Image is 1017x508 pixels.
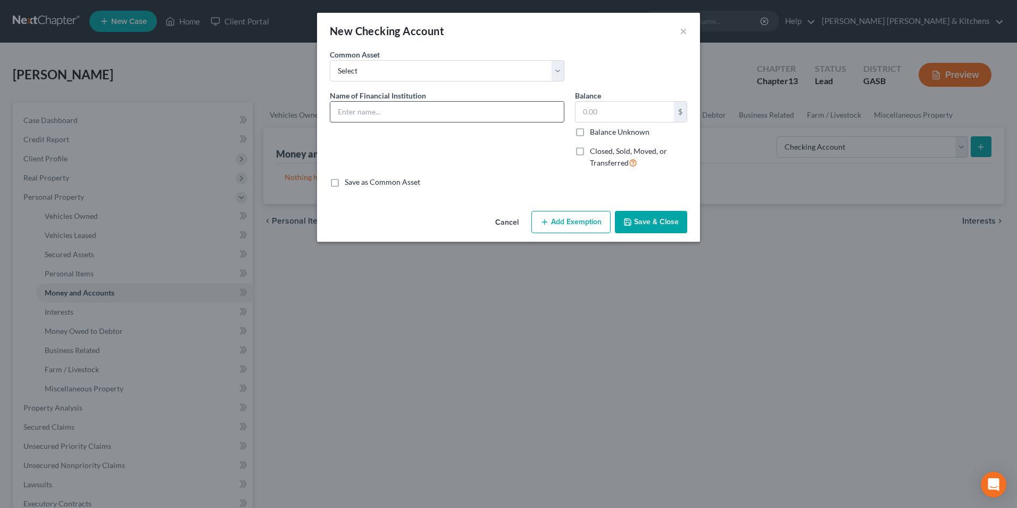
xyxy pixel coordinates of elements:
[345,177,420,187] label: Save as Common Asset
[487,212,527,233] button: Cancel
[330,23,444,38] div: New Checking Account
[330,49,380,60] label: Common Asset
[330,102,564,122] input: Enter name...
[531,211,611,233] button: Add Exemption
[615,211,687,233] button: Save & Close
[575,90,601,101] label: Balance
[576,102,674,122] input: 0.00
[330,91,426,100] span: Name of Financial Institution
[674,102,687,122] div: $
[590,127,649,137] label: Balance Unknown
[981,472,1006,497] div: Open Intercom Messenger
[680,24,687,37] button: ×
[590,146,667,167] span: Closed, Sold, Moved, or Transferred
